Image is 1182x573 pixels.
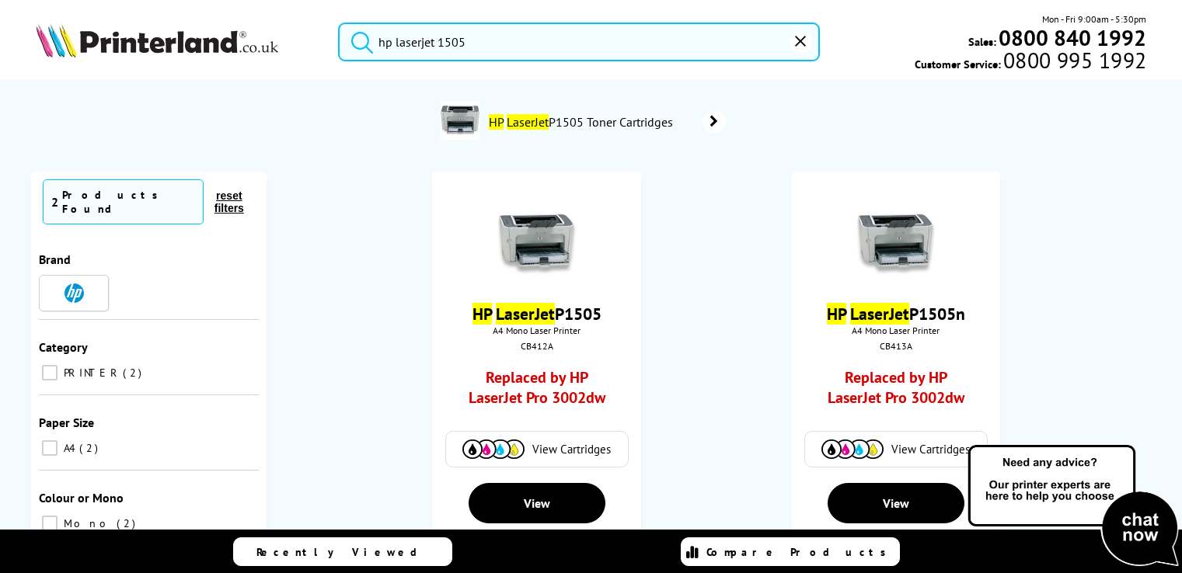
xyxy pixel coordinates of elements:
[472,303,601,325] a: HP LaserJetP1505
[489,114,504,130] mark: HP
[51,194,58,210] span: 2
[996,30,1146,45] a: 0800 840 1992
[883,495,909,511] span: View
[487,101,726,143] a: HP LaserJetP1505 Toner Cartridges
[487,114,679,130] span: P1505 Toner Cartridges
[65,283,84,303] img: HP
[39,490,124,505] span: Colour or Mono
[60,516,115,530] span: Mono
[256,545,433,559] span: Recently Viewed
[964,443,1182,570] img: Open Live Chat window
[532,442,611,457] span: View Cartridges
[857,199,935,276] img: hpp1505.jpg
[821,439,884,459] img: Cartridges
[1001,53,1146,68] span: 0800 995 1992
[827,303,965,325] a: HP LaserJetP1505n
[233,537,452,566] a: Recently Viewed
[706,545,894,559] span: Compare Products
[459,367,614,415] a: Replaced by HP LaserJet Pro 3002dw
[79,441,102,455] span: 2
[123,366,145,380] span: 2
[915,53,1146,71] span: Customer Service:
[469,483,605,523] a: View
[472,303,492,325] mark: HP
[828,483,964,523] a: View
[39,415,94,430] span: Paper Size
[850,303,909,325] mark: LaserJet
[60,441,78,455] span: A4
[524,495,550,511] span: View
[42,516,58,531] input: Mono 2
[681,537,900,566] a: Compare Products
[36,23,278,57] img: Printerland Logo
[444,340,629,352] div: CB412A
[338,23,820,61] input: Search product or brand
[1042,12,1146,26] span: Mon - Fri 9:00am - 5:30pm
[42,365,58,380] input: PRINTER 2
[441,101,479,140] img: CB412A-conspage.jpg
[507,114,549,130] mark: LaserJet
[498,199,576,276] img: hpp1505.jpg
[800,325,992,336] span: A4 Mono Laser Printer
[968,34,996,49] span: Sales:
[39,252,71,267] span: Brand
[891,442,970,457] span: View Cartridges
[999,23,1146,52] b: 0800 840 1992
[62,188,195,216] div: Products Found
[813,439,979,459] a: View Cartridges
[60,366,121,380] span: PRINTER
[827,303,846,325] mark: HP
[496,303,555,325] mark: LaserJet
[462,439,525,459] img: Cartridges
[440,325,633,336] span: A4 Mono Laser Printer
[39,339,88,355] span: Category
[804,340,988,352] div: CB413A
[36,23,319,61] a: Printerland Logo
[117,516,139,530] span: 2
[42,440,58,456] input: A4 2
[819,367,974,415] a: Replaced by HP LaserJet Pro 3002dw
[454,439,620,459] a: View Cartridges
[204,189,255,215] button: reset filters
